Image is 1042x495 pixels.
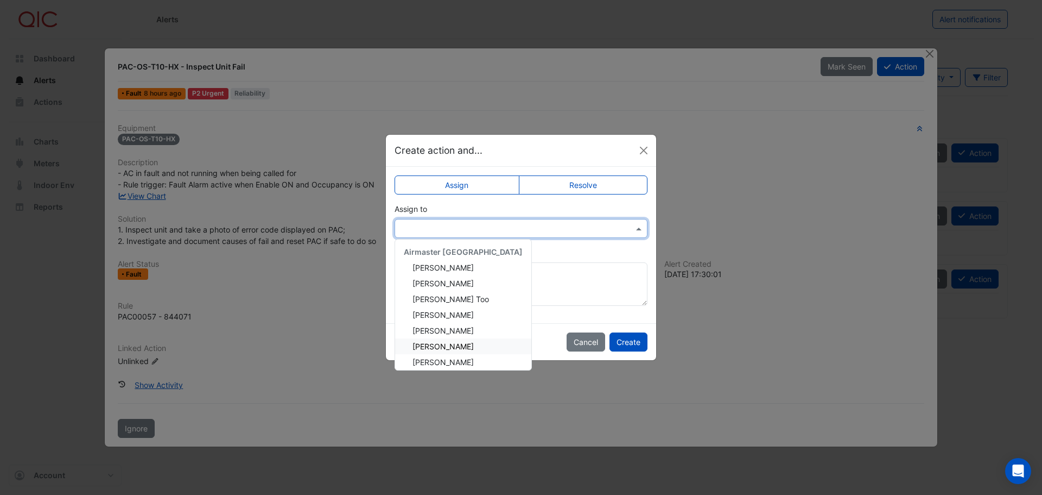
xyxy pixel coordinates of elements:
[412,358,474,367] span: [PERSON_NAME]
[567,333,605,352] button: Cancel
[404,247,523,256] span: Airmaster [GEOGRAPHIC_DATA]
[395,143,482,158] h5: Create action and...
[636,142,652,159] button: Close
[412,295,489,304] span: [PERSON_NAME] Too
[412,263,474,272] span: [PERSON_NAME]
[609,333,647,352] button: Create
[412,342,474,351] span: [PERSON_NAME]
[395,203,427,215] label: Assign to
[1005,458,1031,484] div: Open Intercom Messenger
[395,239,532,371] ng-dropdown-panel: Options list
[412,326,474,335] span: [PERSON_NAME]
[519,176,648,195] label: Resolve
[412,310,474,319] span: [PERSON_NAME]
[412,279,474,288] span: [PERSON_NAME]
[395,176,519,195] label: Assign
